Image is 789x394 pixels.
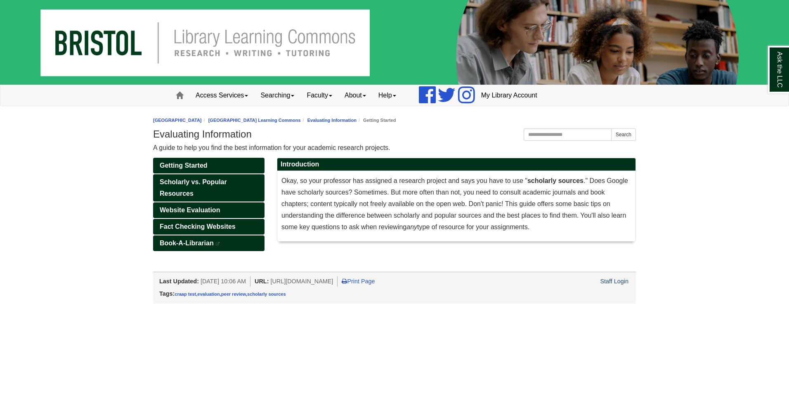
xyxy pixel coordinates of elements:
h1: Evaluating Information [153,128,636,140]
button: Search [611,128,636,141]
span: Fact Checking Websites [160,223,236,230]
span: Okay, so your professor has assigned a research project and says you have to use " ." Does Google... [281,177,628,230]
a: Scholarly vs. Popular Resources [153,174,265,202]
strong: scholarly sources [527,177,583,184]
h2: Introduction [277,158,635,171]
a: Evaluating Information [307,118,357,123]
a: peer review [221,292,246,297]
a: Book-A-Librarian [153,235,265,251]
span: URL: [255,278,269,285]
span: Tags: [159,290,175,297]
i: This link opens in a new window [215,242,220,246]
a: Help [372,85,402,106]
i: Print Page [342,278,347,284]
a: Fact Checking Websites [153,219,265,235]
div: Guide Pages [153,158,265,251]
a: evaluation [197,292,220,297]
li: Getting Started [357,116,396,124]
a: Getting Started [153,158,265,173]
span: Book-A-Librarian [160,240,214,247]
a: [GEOGRAPHIC_DATA] Learning Commons [208,118,301,123]
a: [GEOGRAPHIC_DATA] [153,118,202,123]
a: Searching [254,85,300,106]
a: craap test [175,292,196,297]
a: Faculty [300,85,338,106]
span: Getting Started [160,162,208,169]
a: Staff Login [600,278,628,285]
a: Website Evaluation [153,202,265,218]
a: Access Services [189,85,254,106]
span: Scholarly vs. Popular Resources [160,178,227,197]
em: any [406,223,417,230]
a: About [338,85,372,106]
span: Website Evaluation [160,206,220,214]
span: [DATE] 10:06 AM [201,278,246,285]
a: scholarly sources [247,292,286,297]
a: My Library Account [475,85,543,106]
a: Print Page [342,278,375,285]
span: A guide to help you find the best information for your academic research projects. [153,144,390,151]
span: Last Updated: [159,278,199,285]
span: [URL][DOMAIN_NAME] [270,278,333,285]
nav: breadcrumb [153,116,636,124]
span: , , , [175,292,286,297]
